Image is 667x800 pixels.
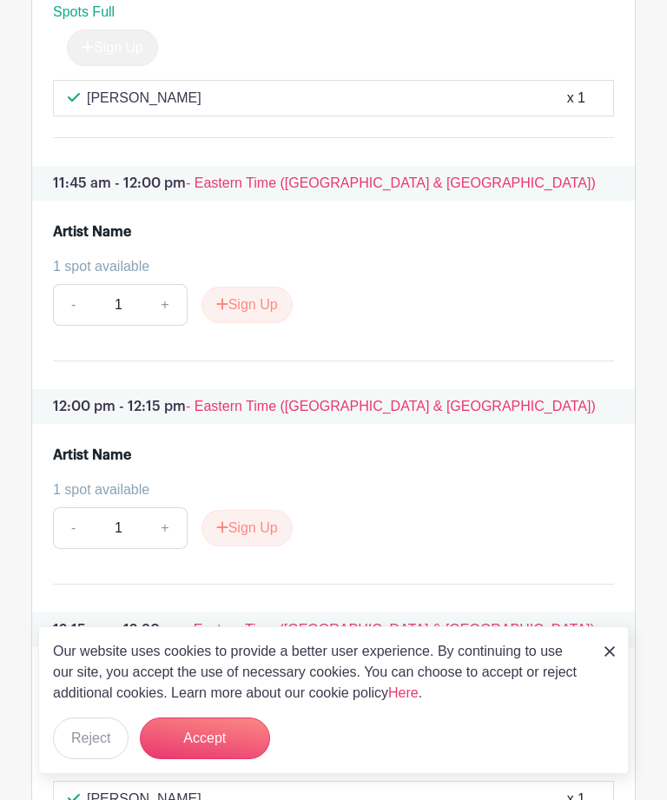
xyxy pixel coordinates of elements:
[53,717,129,759] button: Reject
[32,389,635,424] p: 12:00 pm - 12:15 pm
[53,507,93,549] a: -
[53,221,131,242] div: Artist Name
[53,256,600,277] div: 1 spot available
[143,507,187,549] a: +
[140,717,270,759] button: Accept
[53,479,600,500] div: 1 spot available
[185,622,595,637] span: - Eastern Time ([GEOGRAPHIC_DATA] & [GEOGRAPHIC_DATA])
[186,399,596,413] span: - Eastern Time ([GEOGRAPHIC_DATA] & [GEOGRAPHIC_DATA])
[604,646,615,657] img: close_button-5f87c8562297e5c2d7936805f587ecaba9071eb48480494691a3f1689db116b3.svg
[201,287,293,323] button: Sign Up
[53,641,586,704] p: Our website uses cookies to provide a better user experience. By continuing to use our site, you ...
[388,685,419,700] a: Here
[53,445,131,466] div: Artist Name
[53,284,93,326] a: -
[143,284,187,326] a: +
[201,510,293,546] button: Sign Up
[53,4,115,19] span: Spots Full
[87,88,201,109] p: [PERSON_NAME]
[567,88,585,109] div: x 1
[186,175,596,190] span: - Eastern Time ([GEOGRAPHIC_DATA] & [GEOGRAPHIC_DATA])
[32,166,635,201] p: 11:45 am - 12:00 pm
[32,612,635,647] p: 12:15 pm - 12:30 pm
